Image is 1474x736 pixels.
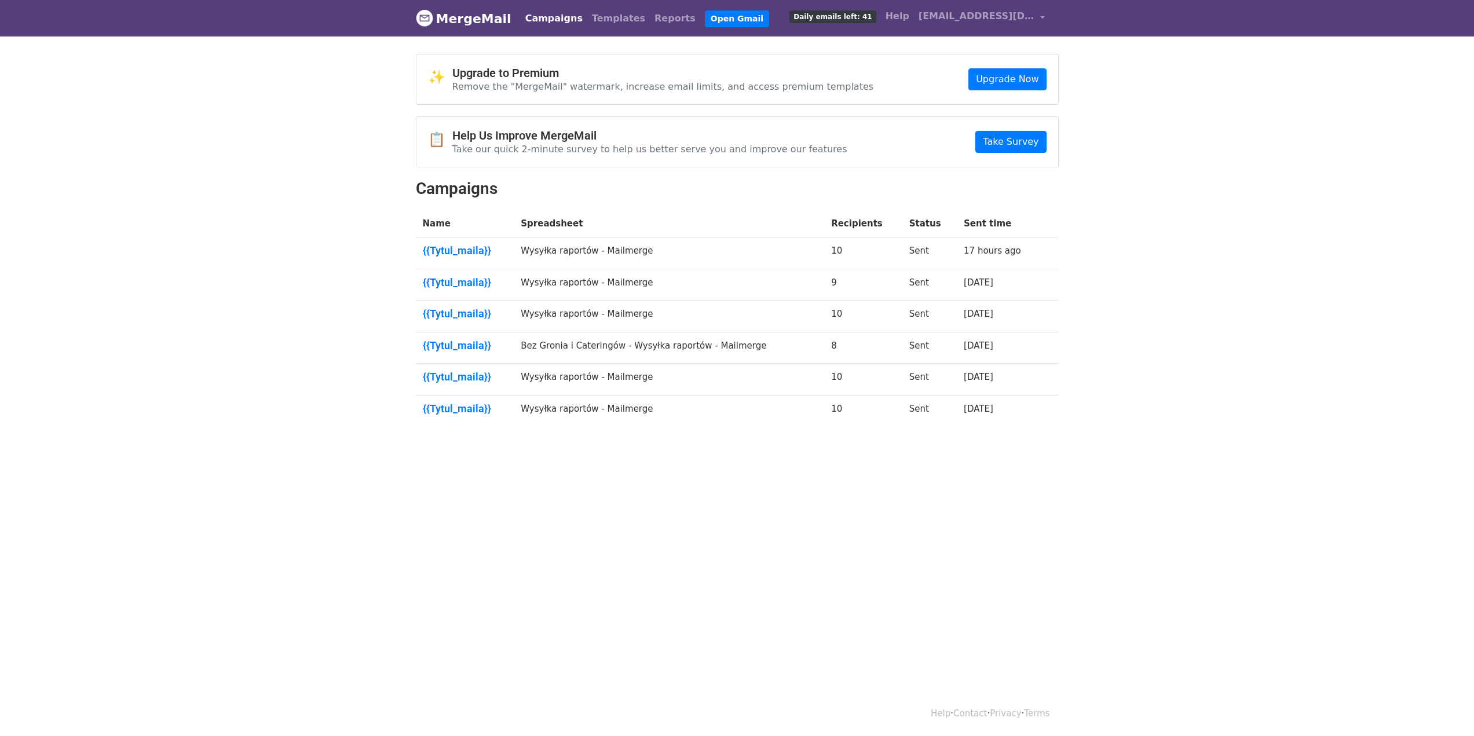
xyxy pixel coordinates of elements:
a: Privacy [990,708,1021,719]
td: 10 [824,396,902,427]
td: Sent [902,396,957,427]
a: {{Tytul_maila}} [423,339,507,352]
td: Wysyłka raportów - Mailmerge [514,396,824,427]
a: [DATE] [964,309,993,319]
td: 8 [824,332,902,364]
td: 10 [824,301,902,332]
td: 10 [824,364,902,396]
a: [DATE] [964,372,993,382]
span: ✨ [428,69,452,86]
a: [DATE] [964,404,993,414]
a: {{Tytul_maila}} [423,244,507,257]
a: 17 hours ago [964,246,1021,256]
a: [DATE] [964,277,993,288]
a: Open Gmail [705,10,769,27]
p: Remove the "MergeMail" watermark, increase email limits, and access premium templates [452,80,874,93]
span: [EMAIL_ADDRESS][DOMAIN_NAME] [919,9,1034,23]
img: MergeMail logo [416,9,433,27]
a: Help [881,5,914,28]
a: Daily emails left: 41 [785,5,880,28]
td: Wysyłka raportów - Mailmerge [514,364,824,396]
a: {{Tytul_maila}} [423,307,507,320]
a: {{Tytul_maila}} [423,276,507,289]
th: Status [902,210,957,237]
td: Sent [902,332,957,364]
td: Sent [902,364,957,396]
a: Upgrade Now [968,68,1046,90]
td: Sent [902,237,957,269]
a: Help [931,708,950,719]
a: Campaigns [521,7,587,30]
span: 📋 [428,131,452,148]
td: Sent [902,269,957,301]
a: Take Survey [975,131,1046,153]
p: Take our quick 2-minute survey to help us better serve you and improve our features [452,143,847,155]
td: Wysyłka raportów - Mailmerge [514,237,824,269]
td: Wysyłka raportów - Mailmerge [514,301,824,332]
a: Contact [953,708,987,719]
th: Name [416,210,514,237]
a: [EMAIL_ADDRESS][DOMAIN_NAME] [914,5,1049,32]
th: Sent time [957,210,1042,237]
a: [DATE] [964,340,993,351]
a: {{Tytul_maila}} [423,371,507,383]
th: Recipients [824,210,902,237]
h4: Upgrade to Premium [452,66,874,80]
th: Spreadsheet [514,210,824,237]
td: 9 [824,269,902,301]
td: 10 [824,237,902,269]
a: Terms [1024,708,1049,719]
a: Templates [587,7,650,30]
span: Daily emails left: 41 [789,10,876,23]
td: Sent [902,301,957,332]
td: Wysyłka raportów - Mailmerge [514,269,824,301]
a: MergeMail [416,6,511,31]
a: Reports [650,7,700,30]
h4: Help Us Improve MergeMail [452,129,847,142]
h2: Campaigns [416,179,1059,199]
td: Bez Gronia i Cateringów - Wysyłka raportów - Mailmerge [514,332,824,364]
a: {{Tytul_maila}} [423,402,507,415]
